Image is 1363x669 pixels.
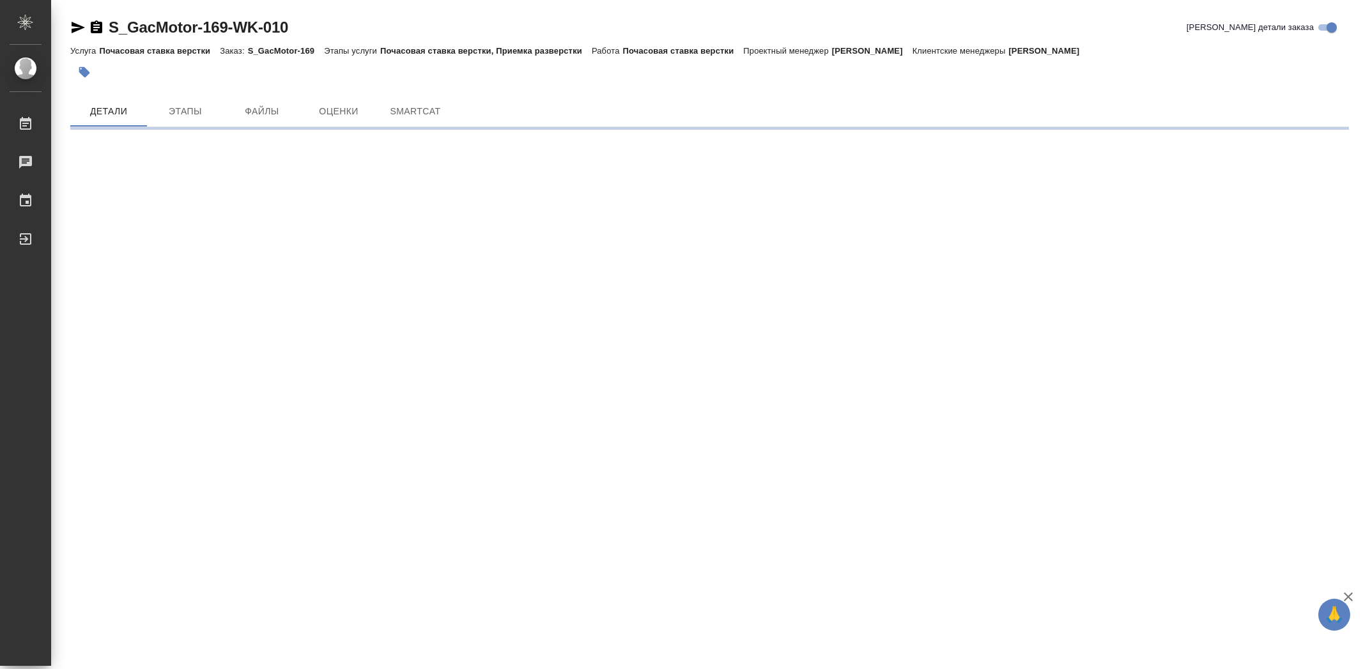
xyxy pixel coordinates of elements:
p: Клиентские менеджеры [913,46,1009,56]
p: Работа [592,46,623,56]
p: Проектный менеджер [743,46,831,56]
span: Файлы [231,104,293,119]
p: Почасовая ставка верстки [99,46,220,56]
p: Почасовая ставка верстки, Приемка разверстки [380,46,592,56]
span: 🙏 [1323,601,1345,628]
span: Этапы [155,104,216,119]
button: Добавить тэг [70,58,98,86]
span: Детали [78,104,139,119]
p: [PERSON_NAME] [832,46,913,56]
a: S_GacMotor-169-WK-010 [109,19,288,36]
button: Скопировать ссылку [89,20,104,35]
button: 🙏 [1318,599,1350,631]
button: Скопировать ссылку для ЯМессенджера [70,20,86,35]
p: Почасовая ставка верстки [623,46,744,56]
p: [PERSON_NAME] [1008,46,1089,56]
span: SmartCat [385,104,446,119]
p: S_GacMotor-169 [248,46,325,56]
p: Заказ: [220,46,247,56]
p: Услуга [70,46,99,56]
p: Этапы услуги [324,46,380,56]
span: Оценки [308,104,369,119]
span: [PERSON_NAME] детали заказа [1187,21,1314,34]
